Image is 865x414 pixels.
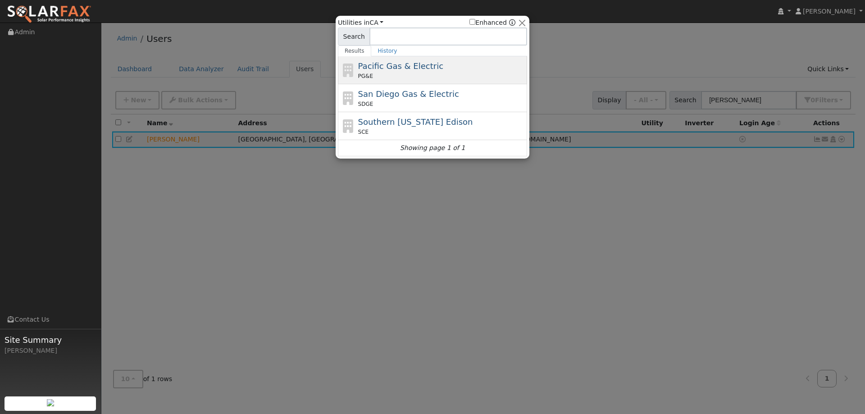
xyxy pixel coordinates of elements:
span: [PERSON_NAME] [803,8,856,15]
a: CA [369,19,383,26]
span: SDGE [358,100,373,108]
div: [PERSON_NAME] [5,346,96,355]
a: History [371,45,404,56]
img: retrieve [47,399,54,406]
span: SCE [358,128,369,136]
span: San Diego Gas & Electric [358,89,459,99]
a: Enhanced Providers [509,19,515,26]
i: Showing page 1 of 1 [400,143,465,153]
img: SolarFax [7,5,91,24]
span: PG&E [358,72,373,80]
span: Southern [US_STATE] Edison [358,117,473,127]
label: Enhanced [469,18,507,27]
span: Site Summary [5,334,96,346]
a: Results [338,45,371,56]
span: Utilities in [338,18,383,27]
span: Pacific Gas & Electric [358,61,443,71]
span: Search [338,27,370,45]
input: Enhanced [469,19,475,25]
span: Show enhanced providers [469,18,515,27]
